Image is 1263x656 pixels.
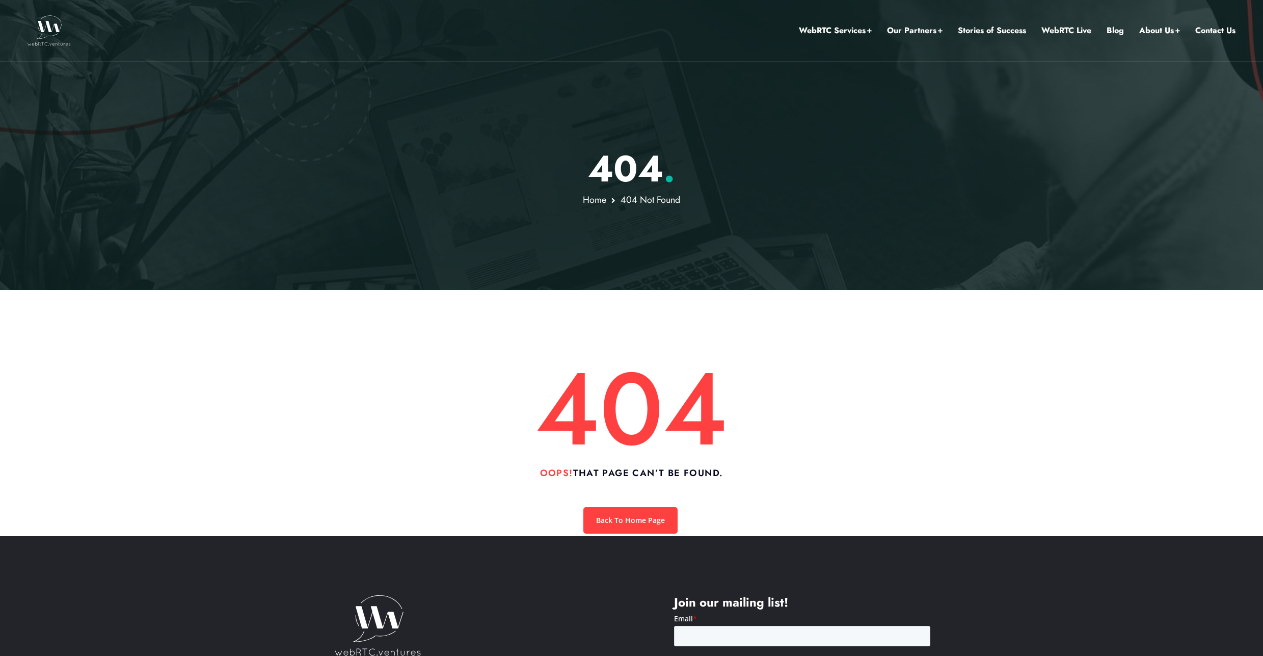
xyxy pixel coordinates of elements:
[621,193,680,206] span: 404 Not Found
[1139,24,1180,37] a: About Us
[663,142,675,195] span: .
[1195,24,1235,37] a: Contact Us
[674,595,930,610] h4: Join our mailing list!
[540,466,573,480] span: Oops!
[535,351,728,467] h2: 404
[28,15,71,46] img: WebRTC.ventures
[887,24,943,37] a: Our Partners
[1041,24,1091,37] a: WebRTC Live
[583,193,606,206] a: Home
[1107,24,1124,37] a: Blog
[958,24,1026,37] a: Stories of Success
[333,467,930,479] h4: That page can’t be found.
[333,147,930,191] p: 404
[583,507,678,534] a: Back To Home Page
[799,24,872,37] a: WebRTC Services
